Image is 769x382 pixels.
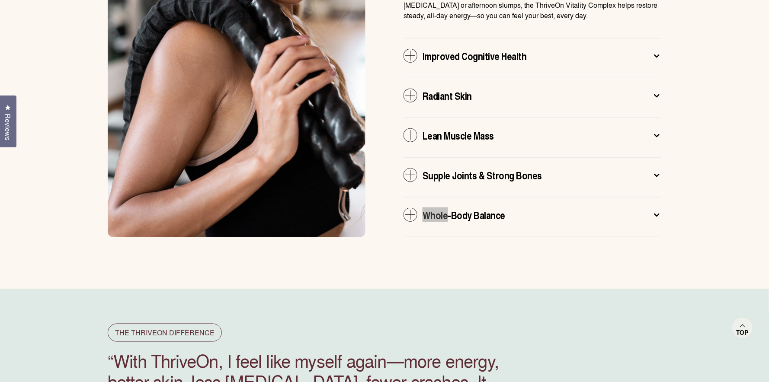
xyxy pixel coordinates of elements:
button: Supple Joints & Strong Bones [404,168,661,187]
span: Supple Joints & Strong Bones [423,168,542,182]
span: Top [737,329,749,337]
button: Whole-Body Balance [404,208,661,226]
span: Whole-Body Balance [423,208,505,222]
button: Lean Muscle Mass [404,128,661,147]
span: Improved Cognitive Health [423,49,527,63]
button: Radiant Skin [404,89,661,107]
span: Reviews [2,114,13,140]
h2: The ThriveOn Difference [108,324,222,342]
button: Improved Cognitive Health [404,49,661,67]
span: Lean Muscle Mass [423,128,494,142]
span: Radiant Skin [423,89,472,102]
